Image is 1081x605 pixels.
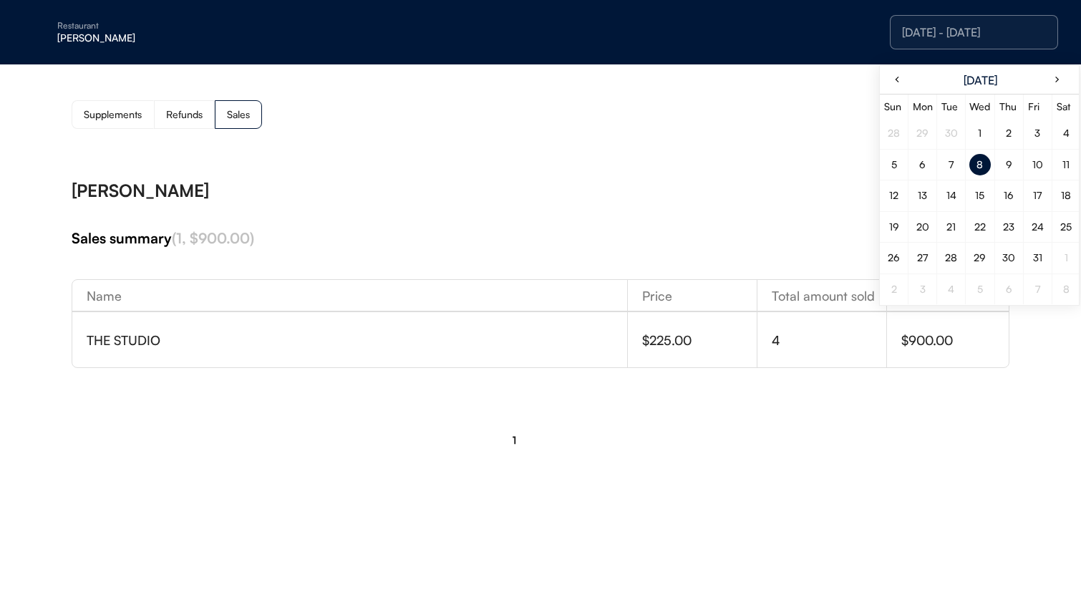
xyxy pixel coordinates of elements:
[1006,160,1012,170] div: 9
[1003,222,1014,232] div: 23
[1006,284,1012,294] div: 6
[920,284,926,294] div: 3
[889,222,899,232] div: 19
[889,190,898,200] div: 12
[1063,284,1070,294] div: 8
[969,102,990,112] div: Wed
[977,284,983,294] div: 5
[888,253,900,263] div: 26
[884,102,903,112] div: Sun
[975,190,984,200] div: 15
[1006,128,1012,138] div: 2
[84,110,142,120] div: Supplements
[513,435,516,445] div: 1
[901,334,1009,347] div: $900.00
[757,289,886,302] div: Total amount sold
[917,253,928,263] div: 27
[1057,102,1076,112] div: Sat
[72,182,1009,199] div: [PERSON_NAME]
[916,128,929,138] div: 29
[946,222,956,232] div: 21
[891,284,897,294] div: 2
[913,102,933,112] div: Mon
[1032,222,1044,232] div: 24
[1063,128,1070,138] div: 4
[976,160,983,170] div: 8
[1032,160,1043,170] div: 10
[978,128,981,138] div: 1
[642,334,757,347] div: $225.00
[29,21,52,44] img: yH5BAEAAAAALAAAAAABAAEAAAIBRAA7
[945,253,957,263] div: 28
[974,222,986,232] div: 22
[87,334,627,347] div: THE STUDIO
[974,253,986,263] div: 29
[1033,190,1042,200] div: 17
[772,334,886,347] div: 4
[919,160,926,170] div: 6
[1033,253,1042,263] div: 31
[999,102,1019,112] div: Thu
[166,110,203,120] div: Refunds
[72,289,627,302] div: Name
[72,228,1009,248] div: Sales summary
[1035,284,1040,294] div: 7
[949,160,954,170] div: 7
[172,229,254,247] font: (1, $900.00)
[941,102,961,112] div: Tue
[1004,190,1014,200] div: 16
[946,190,956,200] div: 14
[888,128,900,138] div: 28
[916,222,929,232] div: 20
[1065,253,1068,263] div: 1
[57,21,238,30] div: Restaurant
[628,289,757,302] div: Price
[1002,253,1015,263] div: 30
[964,74,997,86] div: [DATE]
[918,190,927,200] div: 13
[948,284,954,294] div: 4
[1061,190,1071,200] div: 18
[1034,128,1040,138] div: 3
[945,128,958,138] div: 30
[1028,102,1047,112] div: Fri
[891,160,897,170] div: 5
[227,110,250,120] div: Sales
[1060,222,1072,232] div: 25
[902,26,1046,38] div: [DATE] - [DATE]
[57,33,238,43] div: [PERSON_NAME]
[1062,160,1070,170] div: 11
